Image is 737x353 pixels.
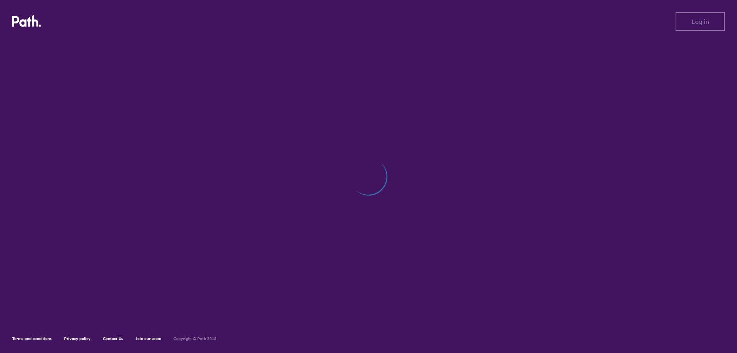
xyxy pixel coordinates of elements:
[64,336,91,341] a: Privacy policy
[12,336,52,341] a: Terms and conditions
[676,12,725,31] button: Log in
[174,336,216,341] h6: Copyright © Path 2018
[136,336,161,341] a: Join our team
[103,336,123,341] a: Contact Us
[692,18,709,25] span: Log in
